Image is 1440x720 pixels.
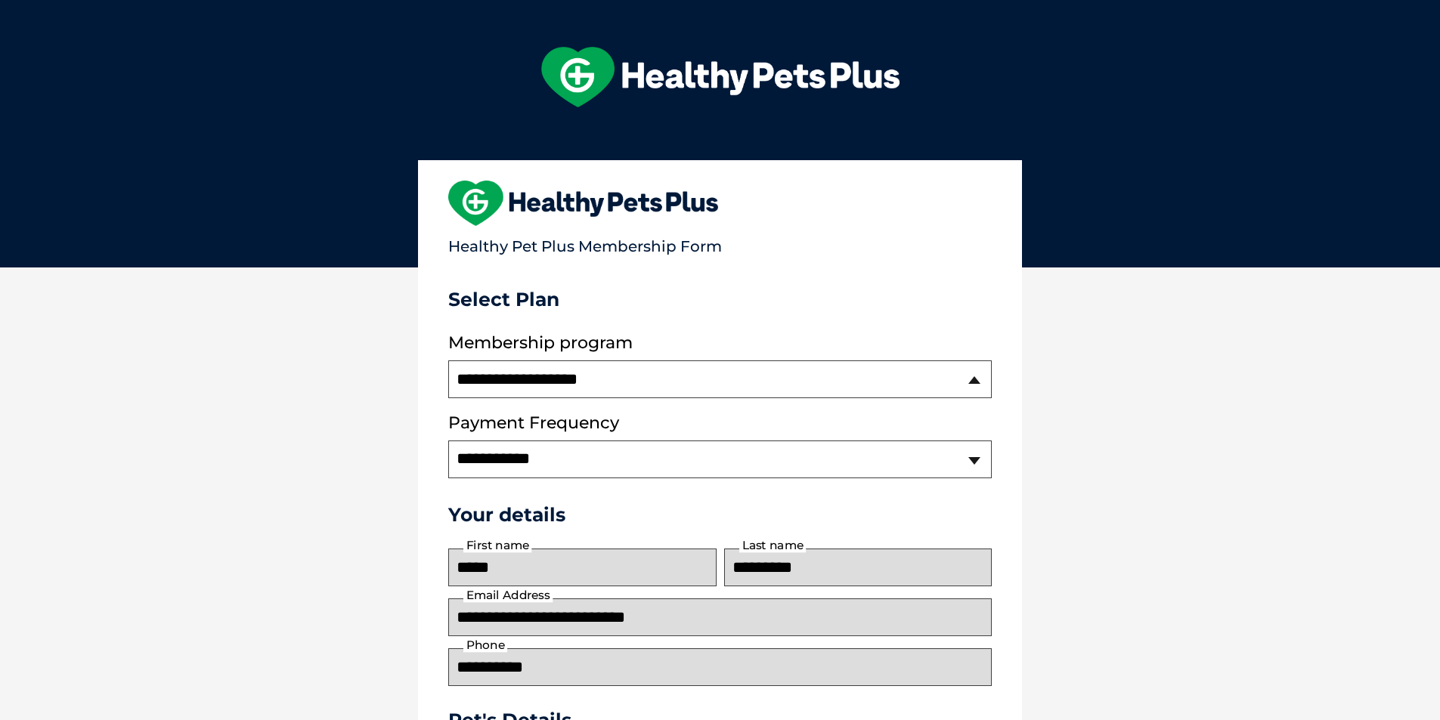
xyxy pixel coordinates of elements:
label: First name [463,539,531,552]
img: hpp-logo-landscape-green-white.png [541,47,900,107]
label: Phone [463,638,507,652]
h3: Your details [448,503,992,526]
label: Email Address [463,589,553,602]
img: heart-shape-hpp-logo-large.png [448,181,718,226]
label: Membership program [448,333,992,353]
p: Healthy Pet Plus Membership Form [448,230,992,255]
label: Payment Frequency [448,413,619,433]
label: Last name [739,539,806,552]
h3: Select Plan [448,288,992,311]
